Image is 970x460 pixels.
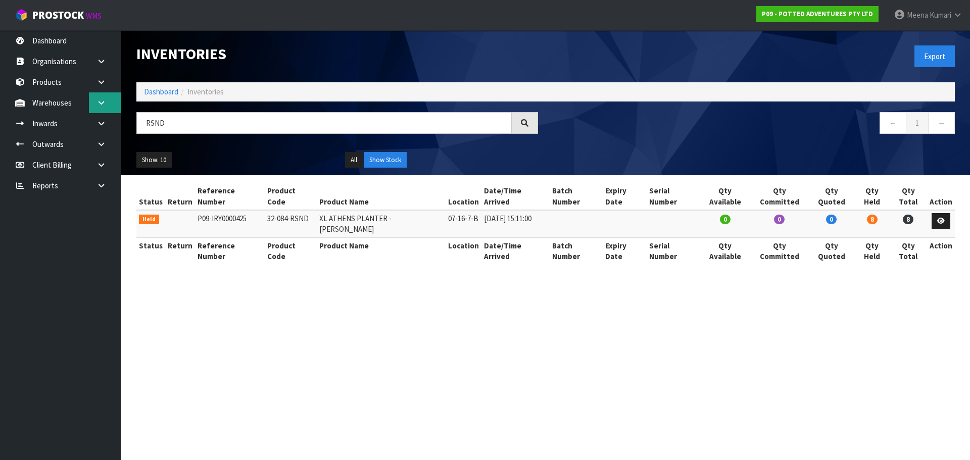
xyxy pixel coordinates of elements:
th: Product Name [317,183,446,210]
th: Action [927,237,955,264]
th: Date/Time Arrived [481,183,550,210]
th: Serial Number [647,237,700,264]
th: Status [136,183,165,210]
input: Search inventories [136,112,512,134]
th: Qty Total [890,237,927,264]
span: ProStock [32,9,84,22]
th: Return [165,183,195,210]
td: 07-16-7-B [446,210,481,237]
a: P09 - POTTED ADVENTURES PTY LTD [756,6,879,22]
th: Reference Number [195,237,265,264]
th: Qty Total [890,183,927,210]
h1: Inventories [136,45,538,62]
th: Date/Time Arrived [481,237,550,264]
span: 8 [867,215,878,224]
th: Product Code [265,237,317,264]
th: Location [446,237,481,264]
button: Show Stock [364,152,407,168]
span: Held [139,215,159,225]
small: WMS [86,11,102,21]
a: Dashboard [144,87,178,96]
th: Reference Number [195,183,265,210]
span: 0 [720,215,731,224]
th: Qty Quoted [808,237,854,264]
td: 32-084-RSND [265,210,317,237]
span: 0 [826,215,837,224]
th: Expiry Date [603,237,647,264]
th: Batch Number [550,237,603,264]
span: Kumari [930,10,951,20]
td: P09-IRY0000425 [195,210,265,237]
th: Return [165,237,195,264]
button: Show: 10 [136,152,172,168]
th: Qty Committed [750,237,808,264]
span: Inventories [187,87,224,96]
strong: P09 - POTTED ADVENTURES PTY LTD [762,10,873,18]
th: Qty Available [700,183,750,210]
th: Qty Available [700,237,750,264]
th: Status [136,237,165,264]
th: Qty Committed [750,183,808,210]
th: Product Code [265,183,317,210]
th: Qty Held [855,237,890,264]
img: cube-alt.png [15,9,28,21]
td: XL ATHENS PLANTER - [PERSON_NAME] [317,210,446,237]
th: Qty Held [855,183,890,210]
nav: Page navigation [553,112,955,137]
span: 8 [903,215,913,224]
th: Qty Quoted [808,183,854,210]
th: Serial Number [647,183,700,210]
a: → [928,112,955,134]
th: Product Name [317,237,446,264]
td: [DATE] 15:11:00 [481,210,550,237]
th: Batch Number [550,183,603,210]
th: Location [446,183,481,210]
button: All [345,152,363,168]
th: Expiry Date [603,183,647,210]
button: Export [914,45,955,67]
a: ← [880,112,906,134]
a: 1 [906,112,929,134]
span: 0 [774,215,785,224]
span: Meena [907,10,928,20]
th: Action [927,183,955,210]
